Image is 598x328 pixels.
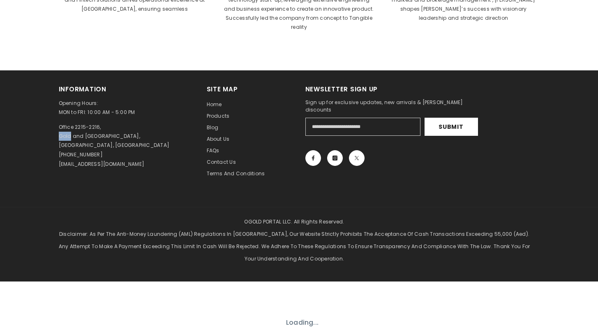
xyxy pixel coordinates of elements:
span: Terms and Conditions [207,170,265,177]
p: [EMAIL_ADDRESS][DOMAIN_NAME] [59,160,145,169]
a: Home [207,99,222,110]
h2: Information [59,85,194,94]
a: Products [207,110,230,122]
a: Blog [207,122,219,133]
p: Sign up for exclusive updates, new arrivals & [PERSON_NAME] discounts [305,99,490,114]
a: Contact us [207,156,236,168]
span: Blog [207,124,219,131]
span: Home [207,101,222,108]
h2: Newsletter Sign Up [305,85,490,94]
p: Loading... [286,318,319,327]
p: OGOLD PORTAL LLC. All Rights Reserved. Disclaimer: As per the Anti-Money Laundering (AML) regulat... [59,216,530,265]
p: Opening Hours: MON to FRI: 10:00 AM - 5:00 PM [59,99,194,117]
a: About us [207,133,230,145]
p: [PHONE_NUMBER] [59,150,103,159]
p: Office 2215-2216, Gold and [GEOGRAPHIC_DATA], [GEOGRAPHIC_DATA], [GEOGRAPHIC_DATA] [59,123,170,150]
span: Products [207,112,230,119]
button: Submit [425,118,478,136]
span: Contact us [207,158,236,165]
h2: Site Map [207,85,293,94]
span: FAQs [207,147,219,154]
span: About us [207,135,230,142]
a: Terms and Conditions [207,168,265,179]
a: FAQs [207,145,219,156]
